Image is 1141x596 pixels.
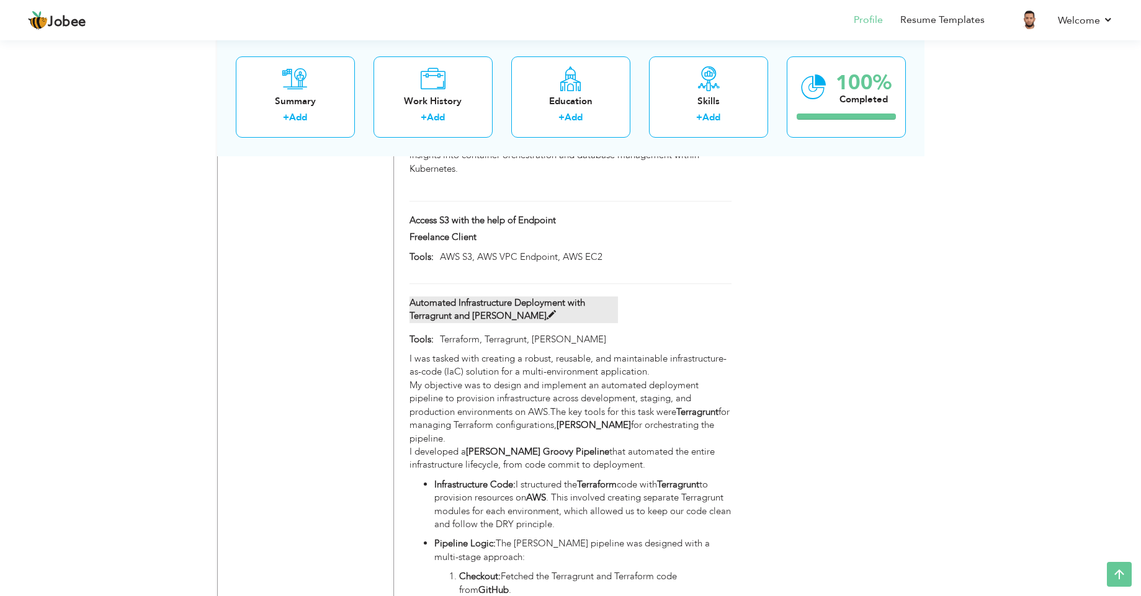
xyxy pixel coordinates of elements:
[836,92,892,105] div: Completed
[1019,9,1039,29] img: Profile Img
[409,296,618,323] label: Automated Infrastructure Deployment with Terragrunt and [PERSON_NAME]
[409,333,434,346] label: Tools:
[565,111,583,123] a: Add
[246,94,345,107] div: Summary
[459,570,501,582] strong: Checkout:
[696,111,702,124] label: +
[28,11,86,30] a: Jobee
[854,13,883,27] a: Profile
[409,445,731,472] p: I developed a that automated the entire infrastructure lifecycle, from code commit to deployment.
[557,419,631,431] strong: [PERSON_NAME]
[1058,13,1113,28] a: Welcome
[434,537,496,549] strong: Pipeline Logic:
[659,94,758,107] div: Skills
[434,478,731,532] p: I structured the code with to provision resources on . This involved creating separate Terragrunt...
[383,94,483,107] div: Work History
[283,111,289,124] label: +
[421,111,427,124] label: +
[521,94,620,107] div: Education
[466,445,609,458] strong: [PERSON_NAME] Groovy Pipeline
[577,478,617,491] strong: Terraform
[676,406,718,418] strong: Terragrunt
[526,491,546,504] strong: AWS
[409,214,618,227] label: Access S3 with the help of Endpoint
[289,111,307,123] a: Add
[434,251,731,264] p: AWS S3, AWS VPC Endpoint, AWS EC2
[434,333,731,346] p: Terraform, Terragrunt, [PERSON_NAME]
[409,231,618,244] label: Freelance Client
[48,16,86,29] span: Jobee
[836,72,892,92] div: 100%
[558,111,565,124] label: +
[434,478,516,491] strong: Infrastructure Code:
[28,11,48,30] img: jobee.io
[478,584,509,596] strong: GitHub
[434,537,731,564] p: The [PERSON_NAME] pipeline was designed with a multi-stage approach:
[427,111,445,123] a: Add
[702,111,720,123] a: Add
[900,13,985,27] a: Resume Templates
[409,251,434,264] label: Tools:
[657,478,699,491] strong: Terragrunt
